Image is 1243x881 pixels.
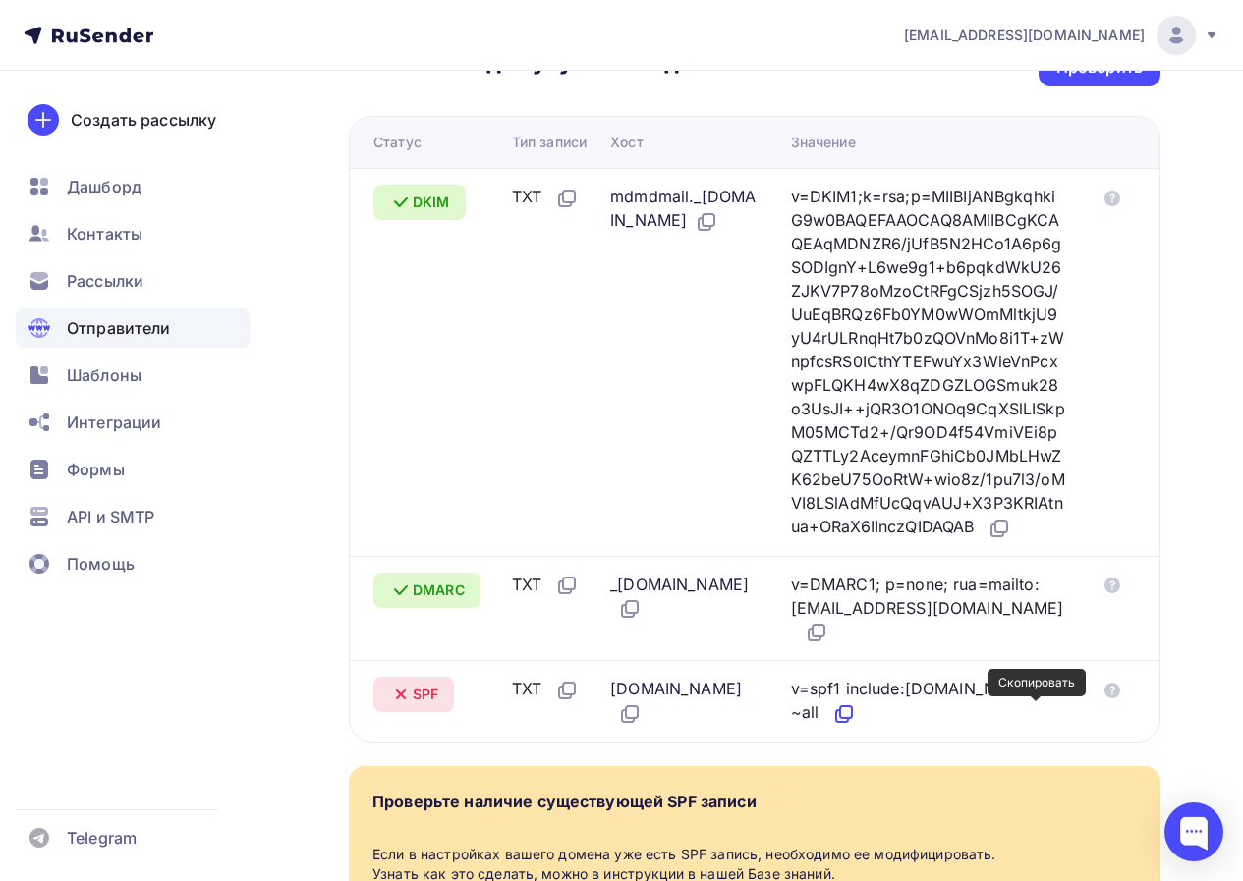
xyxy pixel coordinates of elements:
div: v=spf1 include:[DOMAIN_NAME] ~all [791,677,1065,726]
span: Рассылки [67,269,143,293]
div: Тип записи [512,133,587,152]
span: Шаблоны [67,363,141,387]
span: Telegram [67,826,137,850]
span: DMARC [413,580,465,600]
div: [DOMAIN_NAME] [610,677,760,726]
div: Значение [791,133,856,152]
div: Проверьте наличие существующей SPF записи [372,790,757,813]
div: Статус [373,133,422,152]
span: Контакты [67,222,142,246]
div: v=DMARC1; p=none; rua=mailto:[EMAIL_ADDRESS][DOMAIN_NAME] [791,573,1065,645]
div: Хост [610,133,644,152]
span: Дашборд [67,175,141,198]
div: Создать рассылку [71,108,216,132]
div: v=DKIM1;k=rsa;p=MIIBIjANBgkqhkiG9w0BAQEFAAOCAQ8AMIIBCgKCAQEAqMDNZR6/jUfB5N2HCo1A6p6gSODIgnY+L6we9... [791,185,1065,540]
a: Контакты [16,214,250,253]
a: Формы [16,450,250,489]
div: TXT [512,573,579,598]
div: _[DOMAIN_NAME] [610,573,760,622]
div: mdmdmail._[DOMAIN_NAME] [610,185,760,234]
a: Шаблоны [16,356,250,395]
span: [EMAIL_ADDRESS][DOMAIN_NAME] [904,26,1145,45]
span: DKIM [413,193,450,212]
span: API и SMTP [67,505,154,528]
a: [EMAIL_ADDRESS][DOMAIN_NAME] [904,16,1219,55]
span: SPF [413,685,438,704]
a: Дашборд [16,167,250,206]
a: Отправители [16,308,250,348]
span: Формы [67,458,125,481]
div: TXT [512,677,579,702]
div: TXT [512,185,579,210]
span: Помощь [67,552,135,576]
span: Интеграции [67,411,161,434]
a: Рассылки [16,261,250,301]
span: Отправители [67,316,171,340]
